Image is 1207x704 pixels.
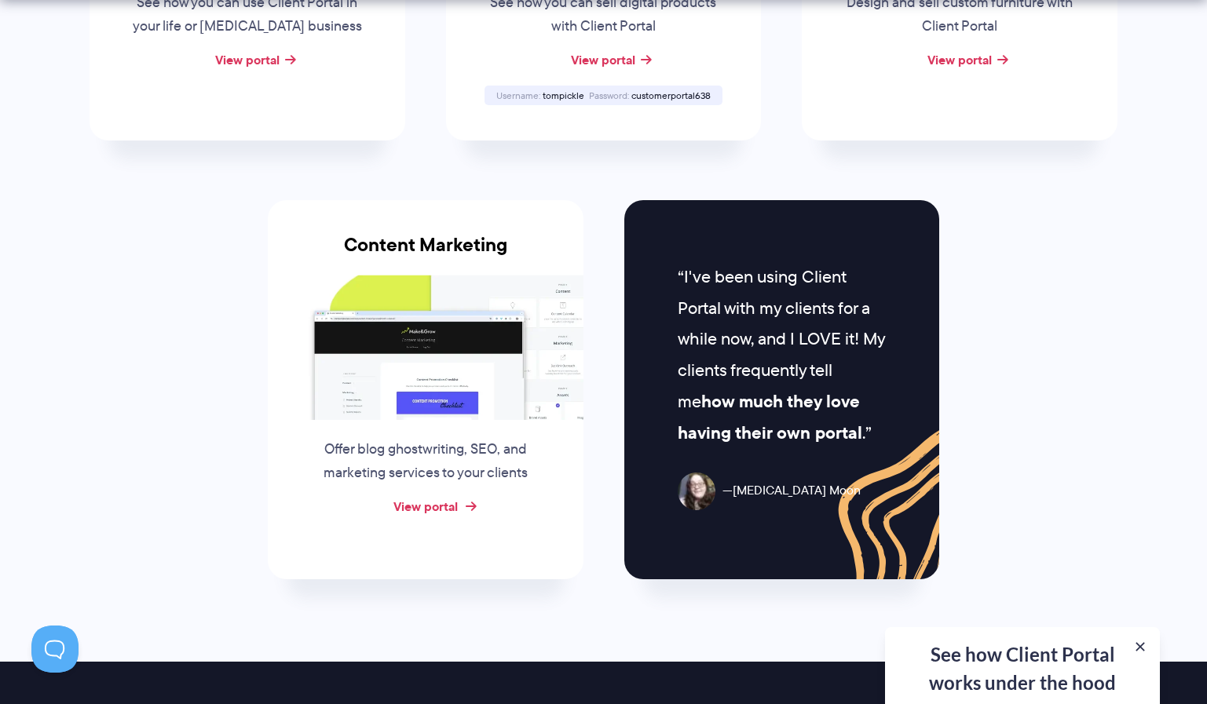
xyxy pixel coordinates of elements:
[543,89,584,102] span: tompickle
[393,497,458,516] a: View portal
[722,480,861,502] span: [MEDICAL_DATA] Moon
[927,50,992,69] a: View portal
[215,50,280,69] a: View portal
[589,89,629,102] span: Password
[571,50,635,69] a: View portal
[678,388,862,446] strong: how much they love having their own portal
[306,438,545,485] p: Offer blog ghostwriting, SEO, and marketing services to your clients
[496,89,540,102] span: Username
[631,89,711,102] span: customerportal638
[268,234,583,275] h3: Content Marketing
[678,261,886,449] p: I've been using Client Portal with my clients for a while now, and I LOVE it! My clients frequent...
[31,626,79,673] iframe: Toggle Customer Support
